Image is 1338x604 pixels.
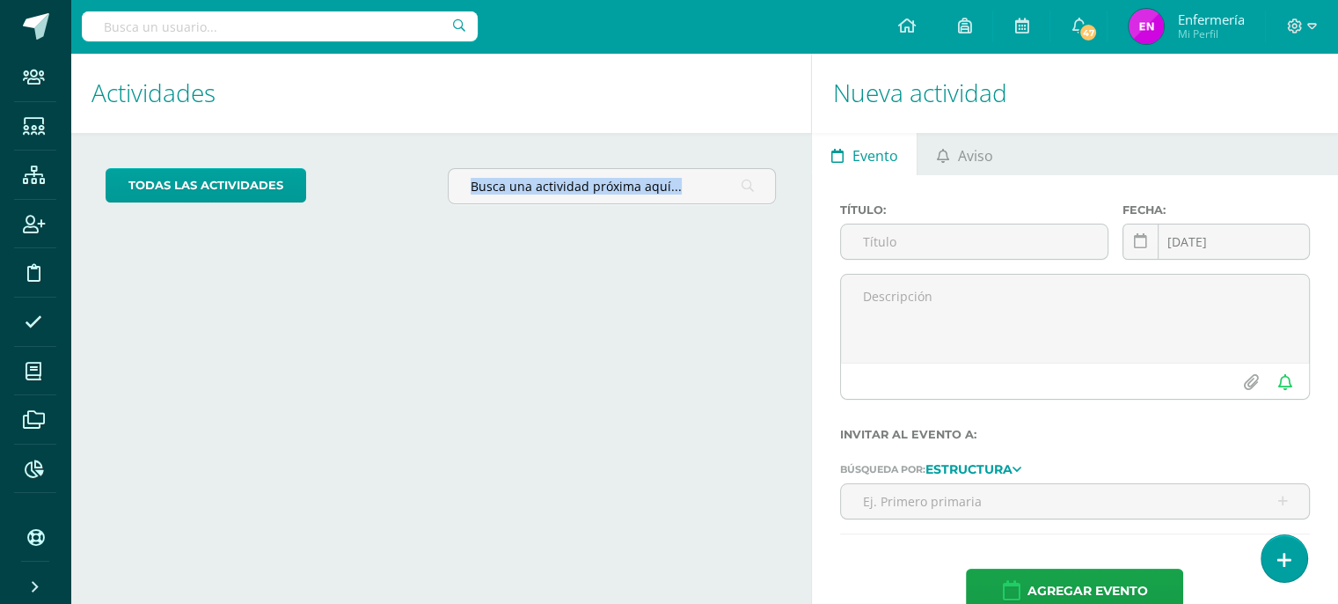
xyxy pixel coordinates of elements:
[833,53,1317,133] h1: Nueva actividad
[1177,11,1244,28] span: Enfermería
[106,168,306,203] a: todas las Actividades
[1129,9,1164,44] img: 9282fce470099ad46d32b14798152acb.png
[449,169,775,203] input: Busca una actividad próxima aquí...
[82,11,478,41] input: Busca un usuario...
[1123,225,1309,259] input: Fecha de entrega
[840,463,925,475] span: Búsqueda por:
[918,133,1012,175] a: Aviso
[840,203,1108,217] label: Título:
[852,135,898,177] span: Evento
[1122,203,1310,217] label: Fecha:
[812,133,917,175] a: Evento
[1078,23,1098,42] span: 47
[925,461,1013,477] strong: Estructura
[91,53,790,133] h1: Actividades
[1177,26,1244,41] span: Mi Perfil
[958,135,993,177] span: Aviso
[925,462,1021,475] a: Estructura
[841,225,1108,259] input: Título
[840,428,1310,441] label: Invitar al evento a:
[841,484,1309,519] input: Ej. Primero primaria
